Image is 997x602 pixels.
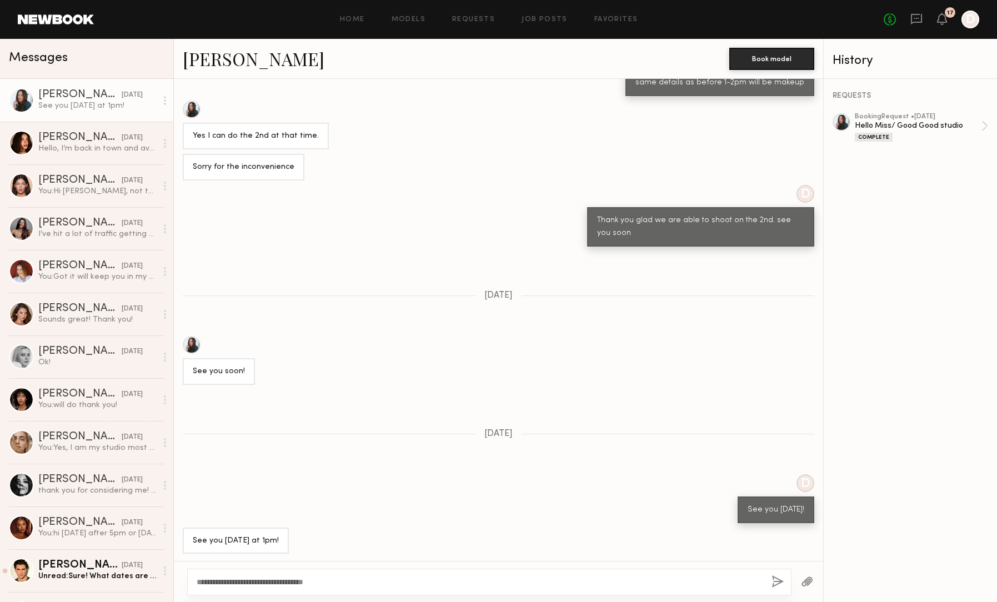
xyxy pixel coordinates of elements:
[392,16,425,23] a: Models
[38,474,122,485] div: [PERSON_NAME]
[38,101,157,111] div: See you [DATE] at 1pm!
[729,53,814,63] a: Book model
[38,89,122,101] div: [PERSON_NAME]
[193,161,294,174] div: Sorry for the inconvenience
[452,16,495,23] a: Requests
[38,303,122,314] div: [PERSON_NAME]
[38,229,157,239] div: I’ve hit a lot of traffic getting to you but I should be there by 1.45
[340,16,365,23] a: Home
[122,475,143,485] div: [DATE]
[38,400,157,410] div: You: will do thank you!
[38,260,122,272] div: [PERSON_NAME]
[193,130,319,143] div: Yes I can do the 2nd at that time.
[38,517,122,528] div: [PERSON_NAME]
[961,11,979,28] a: D
[122,518,143,528] div: [DATE]
[748,504,804,516] div: See you [DATE]!
[38,485,157,496] div: thank you for considering me! unfortunately i am already booked for [DATE] so will be unable to m...
[855,113,988,142] a: bookingRequest •[DATE]Hello Miss/ Good Good studioComplete
[635,77,804,89] div: same details as before 1-2pm will be makeup
[38,346,122,357] div: [PERSON_NAME]
[833,92,988,100] div: REQUESTS
[38,175,122,186] div: [PERSON_NAME]
[9,52,68,64] span: Messages
[855,121,981,131] div: Hello Miss/ Good Good studio
[522,16,568,23] a: Job Posts
[38,432,122,443] div: [PERSON_NAME]
[183,47,324,71] a: [PERSON_NAME]
[38,272,157,282] div: You: Got it will keep you in my data, will ask for casting if client shows interest. Thank you.
[122,389,143,400] div: [DATE]
[38,143,157,154] div: Hello, I’m back in town and available to shoot if you are still looking for a model for upcoming ...
[38,443,157,453] div: You: Yes, I am my studio most of the week days let me know best day for you can ill let you know ...
[855,113,981,121] div: booking Request • [DATE]
[833,54,988,67] div: History
[193,535,279,548] div: See you [DATE] at 1pm!
[947,10,954,16] div: 17
[122,560,143,571] div: [DATE]
[122,133,143,143] div: [DATE]
[38,357,157,368] div: Ok!
[122,261,143,272] div: [DATE]
[122,432,143,443] div: [DATE]
[122,90,143,101] div: [DATE]
[122,347,143,357] div: [DATE]
[855,133,893,142] div: Complete
[597,214,804,240] div: Thank you glad we are able to shoot on the 2nd. see you soon
[193,365,245,378] div: See you soon!
[594,16,638,23] a: Favorites
[484,429,513,439] span: [DATE]
[38,389,122,400] div: [PERSON_NAME]
[38,528,157,539] div: You: hi [DATE] after 5pm or [DATE] any time .
[484,291,513,300] span: [DATE]
[122,218,143,229] div: [DATE]
[122,175,143,186] div: [DATE]
[38,186,157,197] div: You: Hi [PERSON_NAME], not this time sorry.
[38,314,157,325] div: Sounds great! Thank you!
[38,218,122,229] div: [PERSON_NAME]
[122,304,143,314] div: [DATE]
[38,571,157,581] div: Unread: Sure! What dates are you guys shooting? Im booked out of town until the 18th
[38,132,122,143] div: [PERSON_NAME]
[38,560,122,571] div: [PERSON_NAME]
[729,48,814,70] button: Book model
